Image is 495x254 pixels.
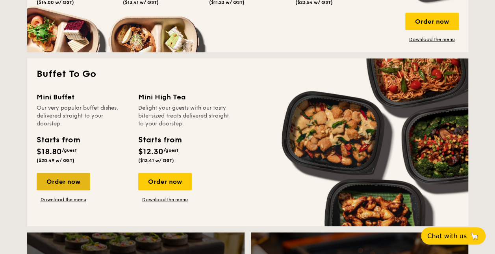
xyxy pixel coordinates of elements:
div: Mini Buffet [37,92,129,103]
div: Order now [37,173,90,190]
span: 🦙 [470,232,479,241]
div: Order now [405,13,459,30]
div: Starts from [138,134,181,146]
a: Download the menu [405,36,459,43]
div: Mini High Tea [138,92,230,103]
span: /guest [62,148,77,153]
button: Chat with us🦙 [421,227,486,245]
h2: Buffet To Go [37,68,459,80]
span: $12.30 [138,147,163,157]
span: /guest [163,148,178,153]
div: Order now [138,173,192,190]
a: Download the menu [37,196,90,203]
span: $18.80 [37,147,62,157]
div: Our very popular buffet dishes, delivered straight to your doorstep. [37,104,129,128]
span: ($20.49 w/ GST) [37,158,74,163]
a: Download the menu [138,196,192,203]
div: Starts from [37,134,80,146]
span: ($13.41 w/ GST) [138,158,174,163]
div: Delight your guests with our tasty bite-sized treats delivered straight to your doorstep. [138,104,230,128]
span: Chat with us [427,232,467,240]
